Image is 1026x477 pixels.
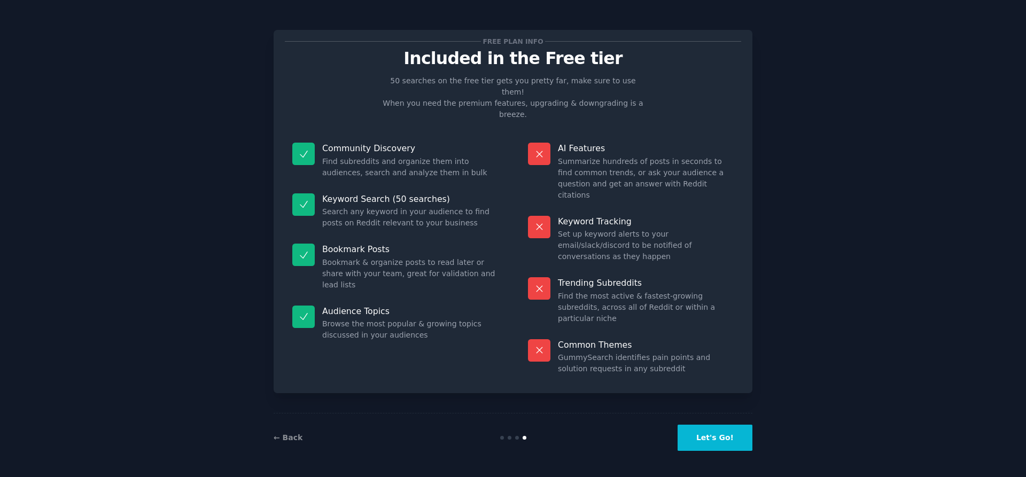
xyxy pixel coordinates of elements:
p: Keyword Search (50 searches) [322,193,498,205]
dd: Search any keyword in your audience to find posts on Reddit relevant to your business [322,206,498,229]
dd: Browse the most popular & growing topics discussed in your audiences [322,318,498,341]
dd: Set up keyword alerts to your email/slack/discord to be notified of conversations as they happen [558,229,734,262]
p: Common Themes [558,339,734,350]
dd: Bookmark & organize posts to read later or share with your team, great for validation and lead lists [322,257,498,291]
dd: Summarize hundreds of posts in seconds to find common trends, or ask your audience a question and... [558,156,734,201]
p: Bookmark Posts [322,244,498,255]
a: ← Back [274,433,302,442]
dd: Find the most active & fastest-growing subreddits, across all of Reddit or within a particular niche [558,291,734,324]
dd: Find subreddits and organize them into audiences, search and analyze them in bulk [322,156,498,178]
p: 50 searches on the free tier gets you pretty far, make sure to use them! When you need the premiu... [378,75,648,120]
p: Included in the Free tier [285,49,741,68]
p: AI Features [558,143,734,154]
p: Trending Subreddits [558,277,734,288]
button: Let's Go! [678,425,752,451]
dd: GummySearch identifies pain points and solution requests in any subreddit [558,352,734,374]
span: Free plan info [481,36,545,47]
p: Community Discovery [322,143,498,154]
p: Keyword Tracking [558,216,734,227]
p: Audience Topics [322,306,498,317]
